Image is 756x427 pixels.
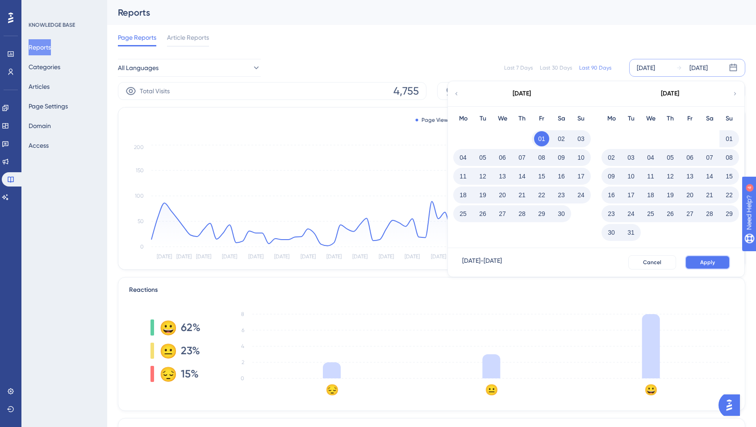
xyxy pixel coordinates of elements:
[573,150,589,165] button: 10
[573,187,589,203] button: 24
[628,255,676,269] button: Cancel
[159,320,174,335] div: 😀
[118,59,261,77] button: All Languages
[644,383,658,396] text: 😀
[722,187,737,203] button: 22
[623,187,639,203] button: 17
[571,113,591,124] div: Su
[554,187,569,203] button: 23
[534,131,549,146] button: 01
[551,113,571,124] div: Sa
[118,62,159,73] span: All Languages
[579,64,611,71] div: Last 90 Days
[415,116,448,124] div: Page View
[118,32,156,43] span: Page Reports
[702,187,717,203] button: 21
[241,343,244,349] tspan: 4
[352,253,368,260] tspan: [DATE]
[29,79,50,95] button: Articles
[140,86,170,96] span: Total Visits
[21,2,56,13] span: Need Help?
[495,169,510,184] button: 13
[462,255,502,269] div: [DATE] - [DATE]
[554,131,569,146] button: 02
[118,6,723,19] div: Reports
[604,225,619,240] button: 30
[135,193,144,199] tspan: 100
[431,253,446,260] tspan: [DATE]
[379,253,394,260] tspan: [DATE]
[140,244,144,250] tspan: 0
[495,187,510,203] button: 20
[554,206,569,221] button: 30
[623,150,639,165] button: 03
[512,113,532,124] div: Th
[689,62,708,73] div: [DATE]
[181,367,199,381] span: 15%
[700,259,715,266] span: Apply
[181,344,200,358] span: 23%
[248,253,263,260] tspan: [DATE]
[393,84,419,98] span: 4,755
[661,88,679,99] div: [DATE]
[623,206,639,221] button: 24
[534,206,549,221] button: 29
[455,169,471,184] button: 11
[637,62,655,73] div: [DATE]
[405,253,420,260] tspan: [DATE]
[181,320,200,335] span: 62%
[475,150,490,165] button: 05
[722,150,737,165] button: 08
[682,169,698,184] button: 13
[663,187,678,203] button: 19
[29,98,68,114] button: Page Settings
[196,253,211,260] tspan: [DATE]
[643,259,661,266] span: Cancel
[242,327,244,333] tspan: 6
[159,344,174,358] div: 😐
[534,187,549,203] button: 22
[722,131,737,146] button: 01
[700,113,719,124] div: Sa
[702,206,717,221] button: 28
[167,32,209,43] span: Article Reports
[643,206,658,221] button: 25
[495,206,510,221] button: 27
[475,169,490,184] button: 12
[134,144,144,150] tspan: 200
[485,383,498,396] text: 😐
[601,113,621,124] div: Mo
[453,113,473,124] div: Mo
[722,206,737,221] button: 29
[554,150,569,165] button: 09
[682,150,698,165] button: 06
[604,169,619,184] button: 09
[680,113,700,124] div: Fr
[514,150,530,165] button: 07
[702,169,717,184] button: 14
[540,64,572,71] div: Last 30 Days
[176,253,192,260] tspan: [DATE]
[29,137,49,153] button: Access
[455,187,471,203] button: 18
[719,113,739,124] div: Su
[643,150,658,165] button: 04
[682,187,698,203] button: 20
[685,255,730,269] button: Apply
[604,150,619,165] button: 02
[722,169,737,184] button: 15
[157,253,172,260] tspan: [DATE]
[326,383,339,396] text: 😔
[29,118,51,134] button: Domain
[473,113,493,124] div: Tu
[573,131,589,146] button: 03
[573,169,589,184] button: 17
[702,150,717,165] button: 07
[623,225,639,240] button: 31
[514,187,530,203] button: 21
[604,187,619,203] button: 16
[623,169,639,184] button: 10
[663,150,678,165] button: 05
[475,187,490,203] button: 19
